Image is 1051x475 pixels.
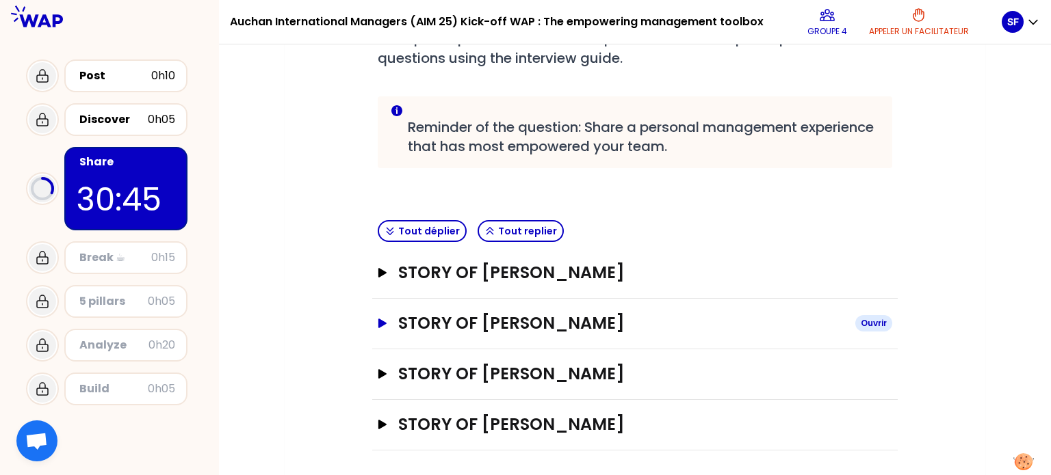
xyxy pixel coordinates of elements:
[148,293,175,310] div: 0h05
[79,68,151,84] div: Post
[1002,11,1040,33] button: SF
[398,413,844,435] h3: STORY OF [PERSON_NAME]
[378,363,892,385] button: STORY OF [PERSON_NAME]
[79,111,148,128] div: Discover
[408,118,877,156] span: Reminder of the question: Share a personal management experience that has most empowered your team.
[869,26,969,37] p: Appeler un facilitateur
[398,312,844,334] h3: STORY OF [PERSON_NAME]
[378,312,892,334] button: STORY OF [PERSON_NAME]Ouvrir
[802,1,853,42] button: Groupe 4
[378,262,892,284] button: STORY OF [PERSON_NAME]
[378,413,892,435] button: STORY OF [PERSON_NAME]
[79,337,148,353] div: Analyze
[79,381,148,397] div: Build
[855,315,892,331] div: Ouvrir
[398,363,844,385] h3: STORY OF [PERSON_NAME]
[151,68,175,84] div: 0h10
[378,29,884,68] span: Each participant tells his or her experience. The other participants then ask questions using the...
[378,220,467,242] button: Tout déplier
[79,249,151,266] div: Break ☕
[807,26,847,37] p: Groupe 4
[79,293,148,310] div: 5 pillars
[79,154,175,170] div: Share
[151,249,175,266] div: 0h15
[398,262,844,284] h3: STORY OF [PERSON_NAME]
[864,1,974,42] button: Appeler un facilitateur
[478,220,564,242] button: Tout replier
[148,111,175,128] div: 0h05
[148,337,175,353] div: 0h20
[148,381,175,397] div: 0h05
[1007,15,1019,29] p: SF
[16,420,57,461] div: Ouvrir le chat
[77,176,175,223] p: 30:45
